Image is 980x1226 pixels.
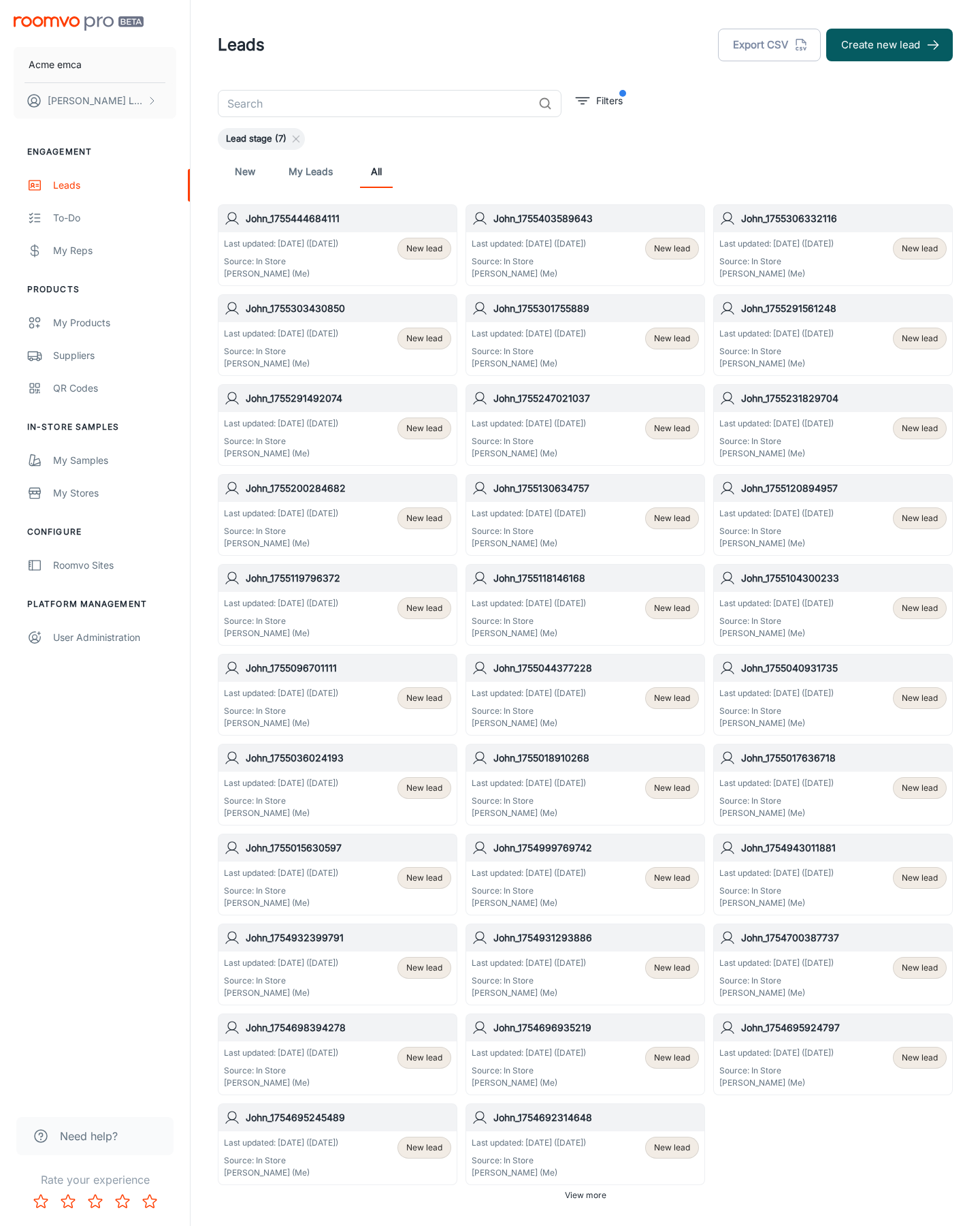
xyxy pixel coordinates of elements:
[719,597,834,610] p: Last updated: [DATE] ([DATE])
[224,1137,338,1149] p: Last updated: [DATE] ([DATE])
[713,654,953,736] a: John_1755040931735Last updated: [DATE] ([DATE])Source: In Store[PERSON_NAME] (Me)New lead
[472,975,586,987] p: Source: In Store
[719,705,834,717] p: Source: In Store
[224,268,338,280] p: [PERSON_NAME] (Me)
[224,867,338,879] p: Last updated: [DATE] ([DATE])
[53,315,176,330] div: My Products
[406,782,442,794] span: New lead
[493,571,699,586] h6: John_1755118146168
[719,328,834,340] p: Last updated: [DATE] ([DATE])
[406,872,442,884] span: New lead
[741,301,947,316] h6: John_1755291561248
[27,1188,54,1215] button: Rate 1 star
[719,525,834,537] p: Source: In Store
[719,537,834,550] p: [PERSON_NAME] (Me)
[654,962,690,974] span: New lead
[218,654,457,736] a: John_1755096701111Last updated: [DATE] ([DATE])Source: In Store[PERSON_NAME] (Me)New lead
[224,537,338,550] p: [PERSON_NAME] (Me)
[224,957,338,969] p: Last updated: [DATE] ([DATE])
[493,1020,699,1035] h6: John_1754696935219
[224,418,338,430] p: Last updated: [DATE] ([DATE])
[224,255,338,268] p: Source: In Store
[224,687,338,700] p: Last updated: [DATE] ([DATE])
[472,795,586,807] p: Source: In Store
[719,358,834,370] p: [PERSON_NAME] (Me)
[472,255,586,268] p: Source: In Store
[224,795,338,807] p: Source: In Store
[109,1188,136,1215] button: Rate 4 star
[53,178,176,193] div: Leads
[465,924,705,1005] a: John_1754931293886Last updated: [DATE] ([DATE])Source: In Store[PERSON_NAME] (Me)New lead
[465,384,705,466] a: John_1755247021037Last updated: [DATE] ([DATE])Source: In Store[PERSON_NAME] (Me)New lead
[224,328,338,340] p: Last updated: [DATE] ([DATE])
[465,1013,705,1095] a: John_1754696935219Last updated: [DATE] ([DATE])Source: In Store[PERSON_NAME] (Me)New lead
[472,807,586,819] p: [PERSON_NAME] (Me)
[465,474,705,556] a: John_1755130634757Last updated: [DATE] ([DATE])Source: In Store[PERSON_NAME] (Me)New lead
[472,328,586,340] p: Last updated: [DATE] ([DATE])
[719,795,834,807] p: Source: In Store
[472,447,586,460] p: [PERSON_NAME] (Me)
[53,453,176,468] div: My Samples
[472,885,586,897] p: Source: In Store
[719,615,834,627] p: Source: In Store
[224,345,338,358] p: Source: In Store
[246,1110,451,1125] h6: John_1754695245489
[360,155,393,188] a: All
[54,1188,82,1215] button: Rate 2 star
[493,301,699,316] h6: John_1755301755889
[218,384,457,466] a: John_1755291492074Last updated: [DATE] ([DATE])Source: In Store[PERSON_NAME] (Me)New lead
[53,210,176,225] div: To-do
[53,348,176,363] div: Suppliers
[472,627,586,640] p: [PERSON_NAME] (Me)
[902,332,938,345] span: New lead
[472,615,586,627] p: Source: In Store
[406,332,442,345] span: New lead
[713,474,953,556] a: John_1755120894957Last updated: [DATE] ([DATE])Source: In Store[PERSON_NAME] (Me)New lead
[224,975,338,987] p: Source: In Store
[472,418,586,430] p: Last updated: [DATE] ([DATE])
[53,243,176,258] div: My Reps
[136,1188,163,1215] button: Rate 5 star
[53,486,176,501] div: My Stores
[654,512,690,524] span: New lead
[493,751,699,766] h6: John_1755018910268
[719,717,834,729] p: [PERSON_NAME] (Me)
[406,422,442,435] span: New lead
[224,447,338,460] p: [PERSON_NAME] (Me)
[29,57,82,72] p: Acme emca
[654,692,690,704] span: New lead
[224,777,338,789] p: Last updated: [DATE] ([DATE])
[53,381,176,396] div: QR Codes
[406,1052,442,1064] span: New lead
[741,1020,947,1035] h6: John_1754695924797
[218,128,305,150] div: Lead stage (7)
[826,29,953,61] button: Create new lead
[224,1065,338,1077] p: Source: In Store
[218,1103,457,1185] a: John_1754695245489Last updated: [DATE] ([DATE])Source: In Store[PERSON_NAME] (Me)New lead
[718,29,821,61] button: Export CSV
[472,897,586,909] p: [PERSON_NAME] (Me)
[60,1128,118,1144] span: Need help?
[246,571,451,586] h6: John_1755119796372
[472,957,586,969] p: Last updated: [DATE] ([DATE])
[229,155,261,188] a: New
[472,1154,586,1167] p: Source: In Store
[472,597,586,610] p: Last updated: [DATE] ([DATE])
[713,834,953,915] a: John_1754943011881Last updated: [DATE] ([DATE])Source: In Store[PERSON_NAME] (Me)New lead
[465,294,705,376] a: John_1755301755889Last updated: [DATE] ([DATE])Source: In Store[PERSON_NAME] (Me)New lead
[741,571,947,586] h6: John_1755104300233
[224,1167,338,1179] p: [PERSON_NAME] (Me)
[218,132,295,146] span: Lead stage (7)
[224,615,338,627] p: Source: In Store
[472,987,586,999] p: [PERSON_NAME] (Me)
[218,33,265,57] h1: Leads
[654,1142,690,1154] span: New lead
[719,687,834,700] p: Last updated: [DATE] ([DATE])
[406,1142,442,1154] span: New lead
[218,1013,457,1095] a: John_1754698394278Last updated: [DATE] ([DATE])Source: In Store[PERSON_NAME] (Me)New lead
[53,558,176,573] div: Roomvo Sites
[719,268,834,280] p: [PERSON_NAME] (Me)
[224,987,338,999] p: [PERSON_NAME] (Me)
[719,897,834,909] p: [PERSON_NAME] (Me)
[224,627,338,640] p: [PERSON_NAME] (Me)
